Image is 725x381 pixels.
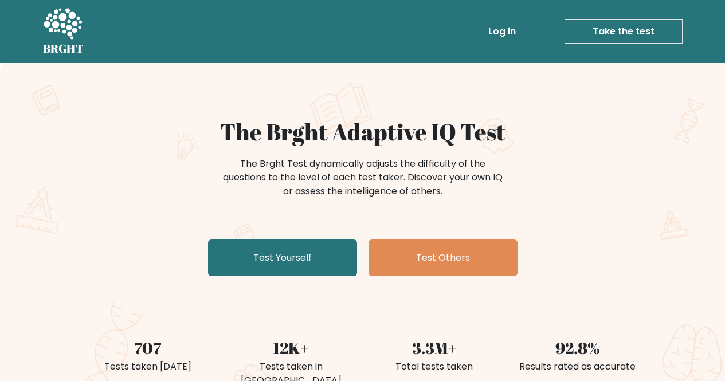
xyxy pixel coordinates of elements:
[484,20,520,43] a: Log in
[220,157,506,198] div: The Brght Test dynamically adjusts the difficulty of the questions to the level of each test take...
[43,5,84,58] a: BRGHT
[513,360,642,374] div: Results rated as accurate
[43,42,84,56] h5: BRGHT
[513,336,642,360] div: 92.8%
[83,118,642,146] h1: The Brght Adaptive IQ Test
[226,336,356,360] div: 12K+
[565,19,683,44] a: Take the test
[83,360,213,374] div: Tests taken [DATE]
[370,360,499,374] div: Total tests taken
[208,239,357,276] a: Test Yourself
[83,336,213,360] div: 707
[369,239,518,276] a: Test Others
[370,336,499,360] div: 3.3M+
